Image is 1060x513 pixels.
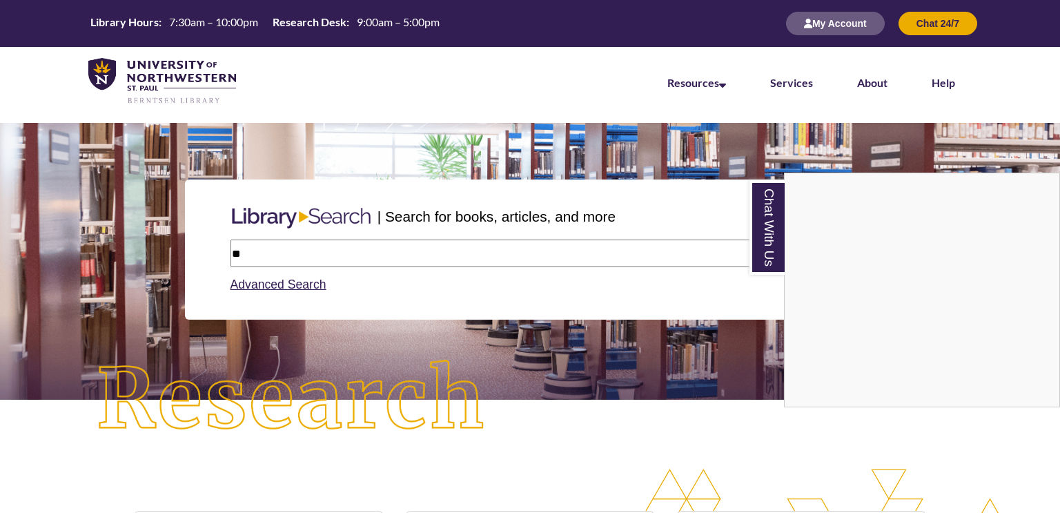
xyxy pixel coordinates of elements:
iframe: Chat Widget [785,173,1059,407]
a: About [857,76,887,89]
div: Chat With Us [784,173,1060,407]
img: UNWSP Library Logo [88,58,236,105]
a: Help [932,76,955,89]
a: Resources [667,76,726,89]
a: Services [770,76,813,89]
a: Chat With Us [749,180,785,275]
